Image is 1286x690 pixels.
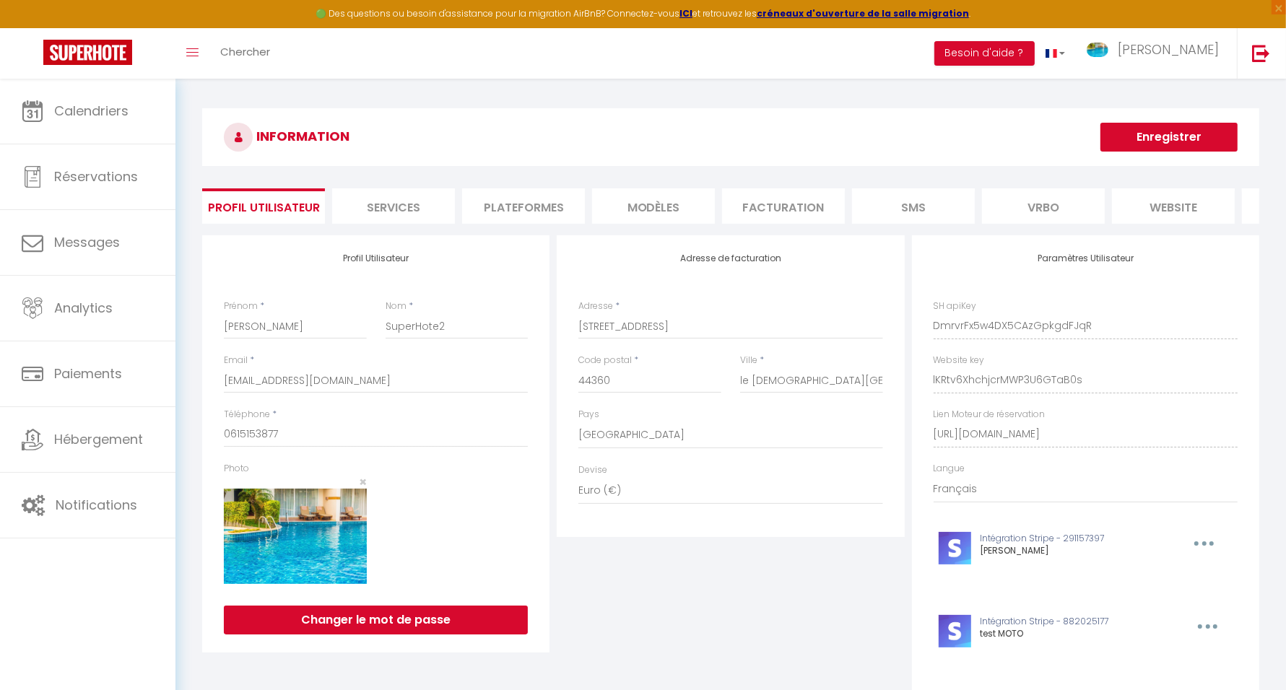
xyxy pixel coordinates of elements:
[982,188,1105,224] li: Vrbo
[202,108,1259,166] h3: INFORMATION
[54,364,122,383] span: Paiements
[578,354,632,367] label: Code postal
[224,462,249,476] label: Photo
[1112,188,1235,224] li: website
[220,44,270,59] span: Chercher
[1087,43,1108,57] img: ...
[224,300,258,313] label: Prénom
[679,7,692,19] a: ICI
[934,408,1046,422] label: Lien Moteur de réservation
[757,7,969,19] a: créneaux d'ouverture de la salle migration
[722,188,845,224] li: Facturation
[462,188,585,224] li: Plateformes
[43,40,132,65] img: Super Booking
[939,615,971,647] img: stripe-logo.jpeg
[934,300,977,313] label: SH apiKey
[359,473,367,491] span: ×
[852,188,975,224] li: SMS
[224,606,528,634] button: Changer le mot de passe
[386,300,407,313] label: Nom
[224,253,528,263] h4: Profil Utilisateur
[934,253,1238,263] h4: Paramètres Utilisateur
[740,354,757,367] label: Ville
[939,532,971,564] img: stripe-logo.jpeg
[981,532,1161,546] p: Intégration Stripe - 291157397
[1076,28,1237,79] a: ... [PERSON_NAME]
[1252,44,1270,62] img: logout
[54,299,113,317] span: Analytics
[54,233,120,251] span: Messages
[981,627,1024,639] span: test MOTO
[54,167,138,185] span: Réservations
[934,41,1035,66] button: Besoin d'aide ?
[578,253,882,263] h4: Adresse de facturation
[578,463,607,477] label: Devise
[224,408,270,422] label: Téléphone
[934,354,985,367] label: Website key
[1118,40,1219,58] span: [PERSON_NAME]
[224,354,248,367] label: Email
[54,102,129,120] span: Calendriers
[202,188,325,224] li: Profil Utilisateur
[578,300,613,313] label: Adresse
[592,188,715,224] li: MODÈLES
[578,408,599,422] label: Pays
[332,188,455,224] li: Services
[54,430,143,448] span: Hébergement
[359,476,367,489] button: Close
[1100,123,1238,152] button: Enregistrer
[981,544,1050,556] span: [PERSON_NAME]
[981,615,1165,629] p: Intégration Stripe - 882025177
[56,496,137,514] span: Notifications
[224,489,367,584] img: 1739207213222.jpeg
[934,462,965,476] label: Langue
[12,6,55,49] button: Ouvrir le widget de chat LiveChat
[209,28,281,79] a: Chercher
